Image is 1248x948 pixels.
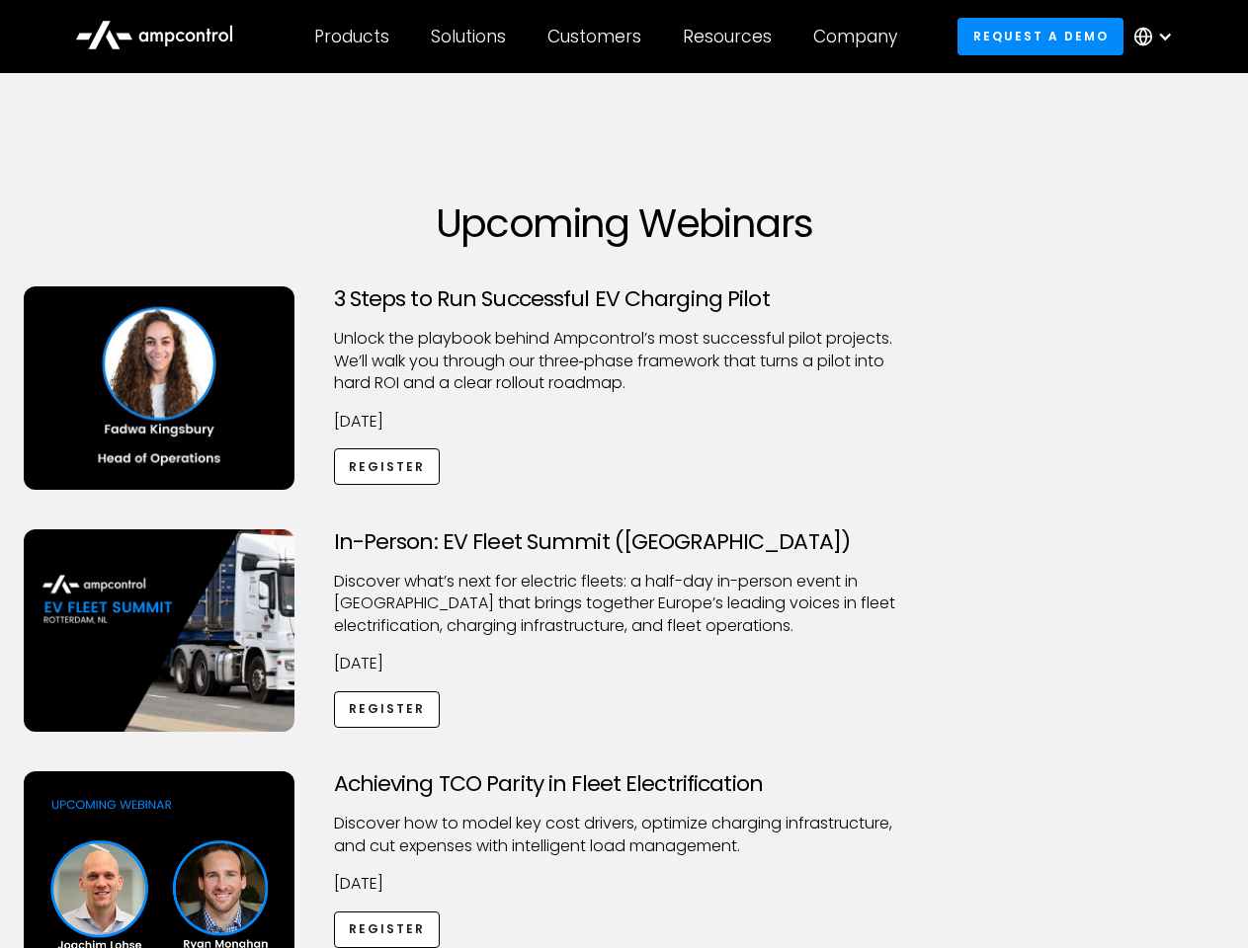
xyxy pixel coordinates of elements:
a: Register [334,911,441,948]
div: Solutions [431,26,506,47]
a: Register [334,448,441,485]
h3: 3 Steps to Run Successful EV Charging Pilot [334,286,915,312]
div: Products [314,26,389,47]
a: Register [334,691,441,728]
p: Discover how to model key cost drivers, optimize charging infrastructure, and cut expenses with i... [334,813,915,857]
p: [DATE] [334,653,915,674]
div: Resources [683,26,772,47]
h3: In-Person: EV Fleet Summit ([GEOGRAPHIC_DATA]) [334,529,915,555]
div: Company [813,26,897,47]
div: Customers [547,26,641,47]
h3: Achieving TCO Parity in Fleet Electrification [334,771,915,797]
h1: Upcoming Webinars [24,199,1225,247]
p: ​Discover what’s next for electric fleets: a half-day in-person event in [GEOGRAPHIC_DATA] that b... [334,571,915,637]
p: [DATE] [334,411,915,433]
p: [DATE] [334,873,915,895]
a: Request a demo [957,18,1123,54]
p: Unlock the playbook behind Ampcontrol’s most successful pilot projects. We’ll walk you through ou... [334,328,915,394]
